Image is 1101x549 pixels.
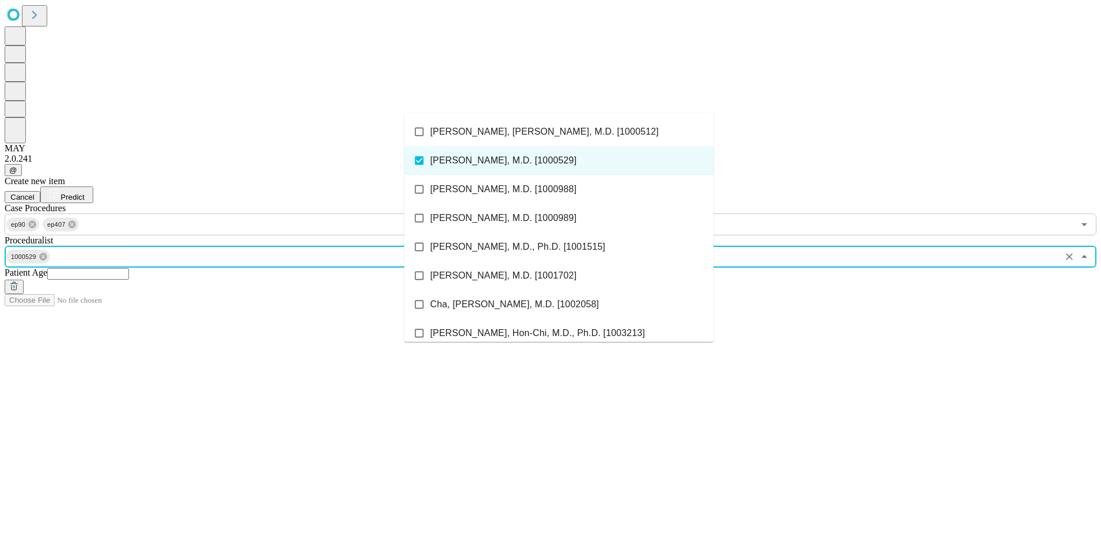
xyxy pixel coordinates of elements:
[5,203,66,213] span: Scheduled Procedure
[430,182,576,196] span: [PERSON_NAME], M.D. [1000988]
[430,298,599,311] span: Cha, [PERSON_NAME], M.D. [1002058]
[430,269,576,283] span: [PERSON_NAME], M.D. [1001702]
[6,250,50,264] div: 1000529
[1076,216,1092,232] button: Open
[1076,249,1092,265] button: Close
[43,218,70,231] span: ep407
[5,176,65,186] span: Create new item
[5,235,53,245] span: Proceduralist
[43,218,79,231] div: ep407
[430,125,659,139] span: [PERSON_NAME], [PERSON_NAME], M.D. [1000512]
[1061,249,1077,265] button: Clear
[5,143,1096,154] div: MAY
[9,166,17,174] span: @
[6,218,39,231] div: ep90
[5,164,22,176] button: @
[6,250,41,264] span: 1000529
[5,154,1096,164] div: 2.0.241
[430,240,605,254] span: [PERSON_NAME], M.D., Ph.D. [1001515]
[430,326,645,340] span: [PERSON_NAME], Hon-Chi, M.D., Ph.D. [1003213]
[10,193,35,201] span: Cancel
[5,191,40,203] button: Cancel
[40,186,93,203] button: Predict
[430,154,576,167] span: [PERSON_NAME], M.D. [1000529]
[430,211,576,225] span: [PERSON_NAME], M.D. [1000989]
[5,268,47,277] span: Patient Age
[6,218,30,231] span: ep90
[60,193,84,201] span: Predict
